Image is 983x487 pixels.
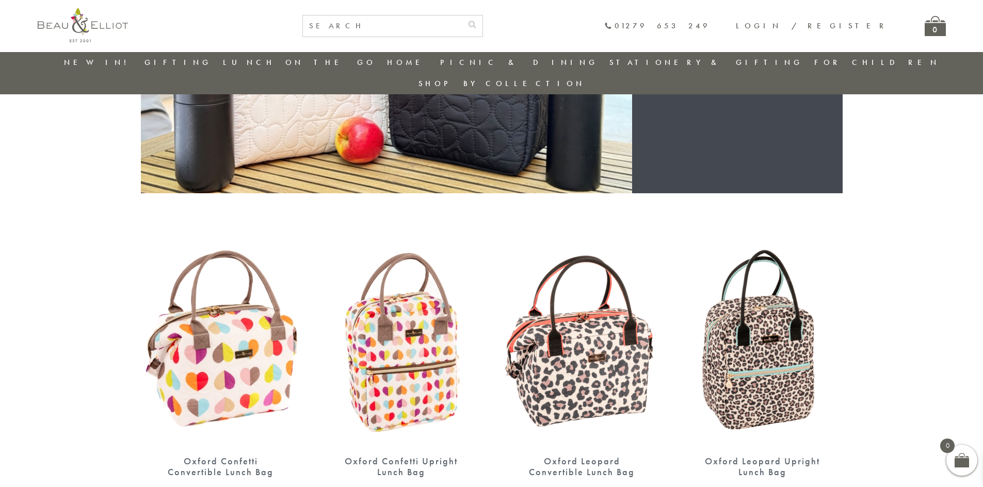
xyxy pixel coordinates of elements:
a: Shop by collection [418,78,585,89]
a: Login / Register [736,21,889,31]
a: 0 [925,16,946,36]
div: Oxford Leopard Upright Lunch Bag [701,456,825,477]
a: Picnic & Dining [440,57,598,68]
a: New in! [64,57,133,68]
input: SEARCH [303,15,462,37]
span: 0 [940,439,955,453]
a: Gifting [144,57,212,68]
a: Home [387,57,428,68]
div: Oxford Leopard Convertible Lunch Bag [520,456,644,477]
a: For Children [814,57,940,68]
a: Lunch On The Go [223,57,376,68]
img: logo [38,8,128,42]
a: 01279 653 249 [604,22,710,30]
a: Stationery & Gifting [609,57,803,68]
div: Oxford Confetti Upright Lunch Bag [340,456,463,477]
div: Oxford Confetti Convertible Lunch Bag [159,456,283,477]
